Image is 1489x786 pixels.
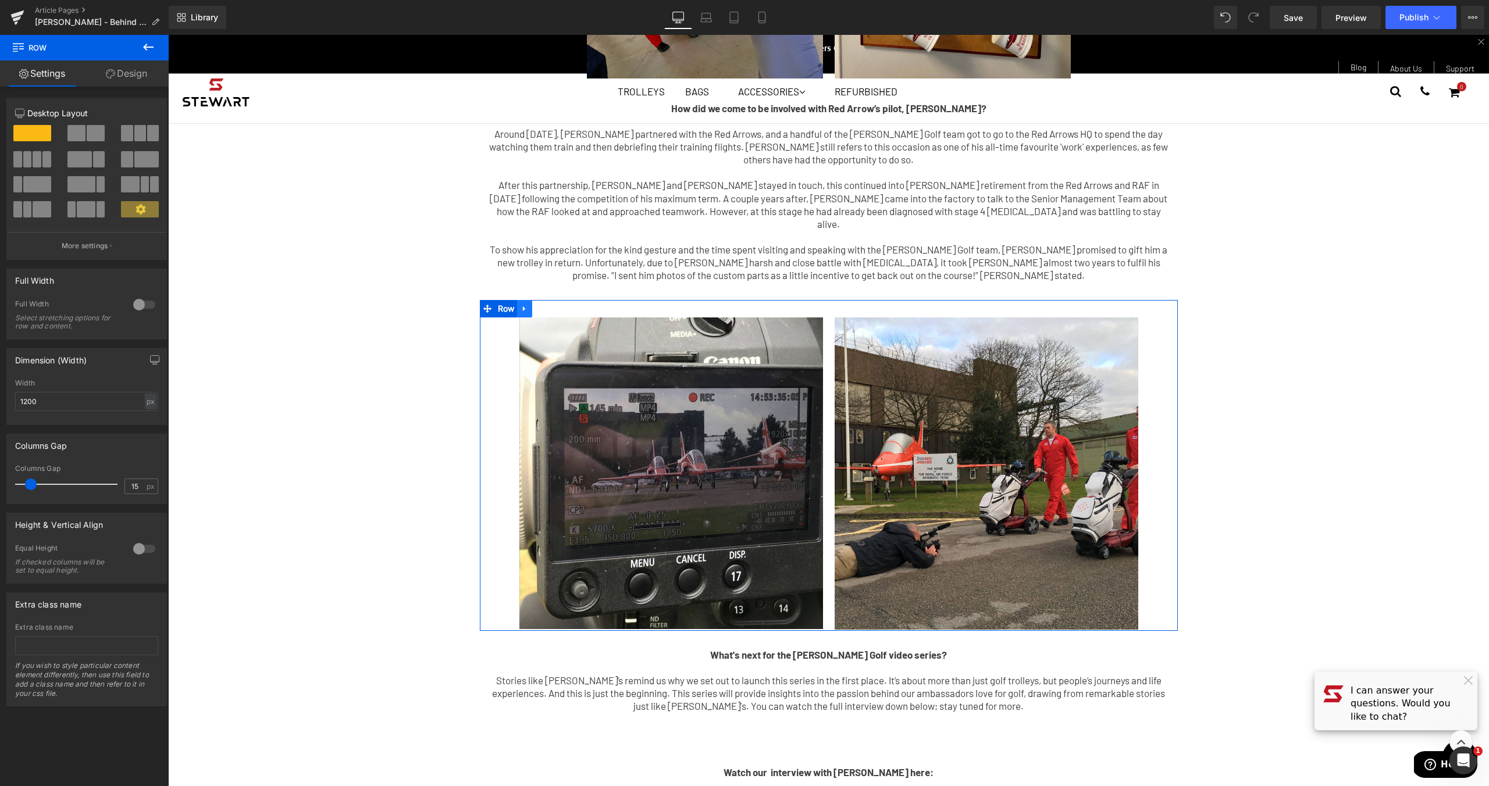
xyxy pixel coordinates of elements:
[748,6,776,29] a: Mobile
[12,35,128,60] span: Row
[1461,6,1484,29] button: More
[35,17,147,27] span: [PERSON_NAME] - Behind The Scenes
[1246,716,1309,745] iframe: Opens a widget where you can find more information
[1449,746,1477,774] iframe: Intercom live chat
[191,12,218,23] span: Library
[35,6,169,15] a: Article Pages
[320,639,1001,677] p: Stories like [PERSON_NAME]’s remind us why we set out to launch this series in the first place. I...
[15,434,67,451] div: Columns Gap
[503,67,818,79] strong: How did we come to be involved with Red Arrow’s pilot, [PERSON_NAME]?
[555,731,765,743] strong: Watch our interview with [PERSON_NAME] here:
[320,144,1001,195] p: After this partnership, [PERSON_NAME] and [PERSON_NAME] stayed in touch, this continued into [PER...
[15,623,158,631] div: Extra class name
[15,661,158,706] div: If you wish to style particular content element differently, then use this field to add a class n...
[15,379,158,387] div: Width
[1399,13,1429,22] span: Publish
[15,558,120,574] div: If checked columns will be set to equal height.
[169,6,226,29] a: New Library
[15,392,158,411] input: auto
[1385,6,1456,29] button: Publish
[15,544,122,556] div: Equal Height
[327,265,350,283] span: Row
[320,92,1001,131] p: Around [DATE], [PERSON_NAME] partnered with the Red Arrows, and a handful of the [PERSON_NAME] Go...
[15,314,120,330] div: Select stretching options for row and content.
[542,614,779,626] strong: What's next for the [PERSON_NAME] Golf video series?
[15,299,122,312] div: Full Width
[84,60,169,87] a: Design
[15,107,158,119] p: Desktop Layout
[1321,6,1381,29] a: Preview
[692,6,720,29] a: Laptop
[1242,6,1265,29] button: Redo
[15,593,81,609] div: Extra class name
[1214,6,1237,29] button: Undo
[1335,12,1367,24] span: Preview
[320,208,1001,246] p: To show his appreciation for the kind gesture and the time spent visiting and speaking with the [...
[147,483,156,490] span: px
[664,6,692,29] a: Desktop
[15,465,158,473] div: Columns Gap
[15,349,87,365] div: Dimension (Width)
[1473,746,1483,756] span: 1
[62,241,108,251] p: More settings
[7,232,166,259] button: More settings
[720,6,748,29] a: Tablet
[15,269,54,285] div: Full Width
[145,394,156,409] div: px
[1284,12,1303,24] span: Save
[349,265,364,283] a: Expand / Collapse
[15,513,103,530] div: Height & Vertical Align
